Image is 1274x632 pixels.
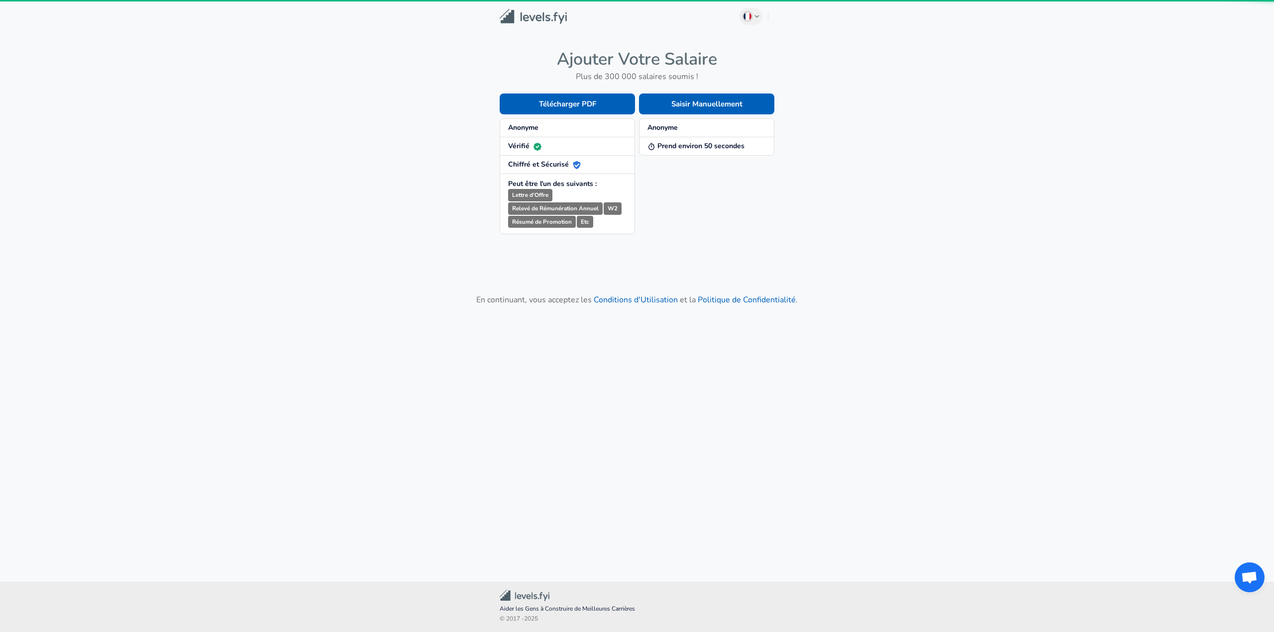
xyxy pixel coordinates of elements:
div: Ouvrir le chat [1235,562,1265,592]
small: W2 [604,202,622,215]
img: Levels.fyi [500,9,567,24]
h6: Plus de 300 000 salaires soumis ! [500,70,774,84]
a: Conditions d'Utilisation [594,294,678,305]
strong: Chiffré et Sécurisé [508,160,581,169]
strong: Anonyme [508,123,538,132]
img: Communauté Levels.fyi [500,590,549,601]
button: Télécharger PDF [500,93,635,114]
span: Aider les Gens à Construire de Meilleures Carrières [500,604,774,614]
strong: Vérifié [508,141,541,151]
button: Saisir Manuellement [639,93,774,114]
small: Lettre d'Offre [508,189,552,201]
a: Politique de Confidentialité [698,294,796,305]
strong: Anonyme [647,123,678,132]
small: Résumé de Promotion [508,216,576,228]
h4: Ajouter Votre Salaire [500,49,774,70]
strong: Peut être l'un des suivants : [508,179,597,188]
small: Etc [577,216,593,228]
strong: Prend environ 50 secondes [647,141,744,151]
span: © 2017 - 2025 [500,614,774,624]
button: French [739,8,763,25]
img: French [743,12,751,20]
small: Relevé de Rémunération Annuel [508,202,603,215]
